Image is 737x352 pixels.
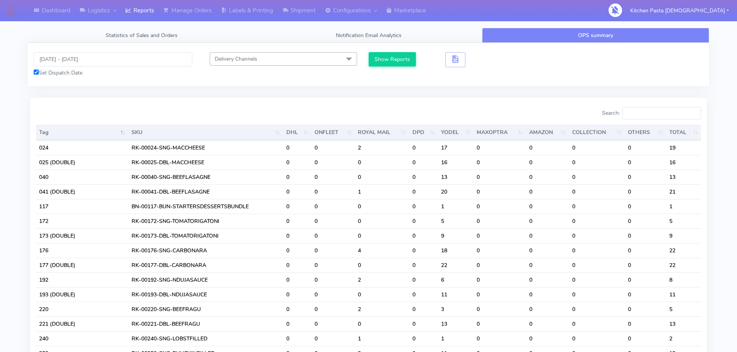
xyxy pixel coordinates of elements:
[438,272,474,287] td: 6
[666,258,701,272] td: 22
[409,184,438,199] td: 0
[283,155,311,170] td: 0
[569,258,625,272] td: 0
[474,170,526,184] td: 0
[474,199,526,214] td: 0
[438,140,474,155] td: 17
[36,258,128,272] td: 177 (DOUBLE)
[36,316,128,331] td: 221 (DOUBLE)
[438,170,474,184] td: 13
[311,140,355,155] td: 0
[369,52,416,66] button: Show Reports
[625,287,666,302] td: 0
[311,125,355,140] th: ONFLEET : activate to sort column ascending
[474,228,526,243] td: 0
[474,214,526,228] td: 0
[128,199,283,214] td: BN-00117-BUN-STARTERSDESSERTSBUNDLE
[666,184,701,199] td: 21
[526,287,569,302] td: 0
[283,287,311,302] td: 0
[666,302,701,316] td: 5
[625,272,666,287] td: 0
[311,155,355,170] td: 0
[625,214,666,228] td: 0
[526,199,569,214] td: 0
[569,199,625,214] td: 0
[526,331,569,346] td: 0
[569,125,625,140] th: COLLECTION : activate to sort column ascending
[438,125,474,140] th: YODEL : activate to sort column ascending
[283,272,311,287] td: 0
[438,316,474,331] td: 13
[409,302,438,316] td: 0
[28,28,709,43] ul: Tabs
[311,272,355,287] td: 0
[283,140,311,155] td: 0
[36,228,128,243] td: 173 (DOUBLE)
[526,214,569,228] td: 0
[625,125,666,140] th: OTHERS : activate to sort column ascending
[624,3,735,19] button: Kitchen Pasta [DEMOGRAPHIC_DATA]
[526,272,569,287] td: 0
[569,316,625,331] td: 0
[666,140,701,155] td: 19
[625,243,666,258] td: 0
[569,331,625,346] td: 0
[409,170,438,184] td: 0
[578,32,613,39] span: OPS summary
[283,199,311,214] td: 0
[36,243,128,258] td: 176
[311,228,355,243] td: 0
[438,155,474,170] td: 16
[474,140,526,155] td: 0
[128,243,283,258] td: RK-00176-SNG-CARBONARA
[311,258,355,272] td: 0
[311,243,355,258] td: 0
[311,170,355,184] td: 0
[625,199,666,214] td: 0
[36,331,128,346] td: 240
[409,331,438,346] td: 0
[355,243,409,258] td: 4
[409,272,438,287] td: 0
[409,228,438,243] td: 0
[128,287,283,302] td: RK-00193-DBL-NDUJASAUCE
[283,214,311,228] td: 0
[36,170,128,184] td: 040
[34,52,192,66] input: Pick the Daterange
[128,258,283,272] td: RK-00177-DBL-CARBONARA
[622,107,701,119] input: Search:
[438,199,474,214] td: 1
[355,214,409,228] td: 0
[283,125,311,140] th: DHL : activate to sort column ascending
[569,228,625,243] td: 0
[36,302,128,316] td: 220
[438,214,474,228] td: 5
[283,316,311,331] td: 0
[666,243,701,258] td: 22
[355,155,409,170] td: 0
[625,155,666,170] td: 0
[311,214,355,228] td: 0
[666,214,701,228] td: 5
[355,184,409,199] td: 1
[36,214,128,228] td: 172
[526,170,569,184] td: 0
[283,184,311,199] td: 0
[409,243,438,258] td: 0
[283,170,311,184] td: 0
[625,140,666,155] td: 0
[128,302,283,316] td: RK-00220-SNG-BEEFRAGU
[128,331,283,346] td: RK-00240-SNG-LOBSTFILLED
[625,258,666,272] td: 0
[355,140,409,155] td: 2
[526,140,569,155] td: 0
[128,170,283,184] td: RK-00040-SNG-BEEFLASAGNE
[283,228,311,243] td: 0
[355,316,409,331] td: 0
[569,155,625,170] td: 0
[355,302,409,316] td: 2
[311,287,355,302] td: 0
[409,155,438,170] td: 0
[666,228,701,243] td: 9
